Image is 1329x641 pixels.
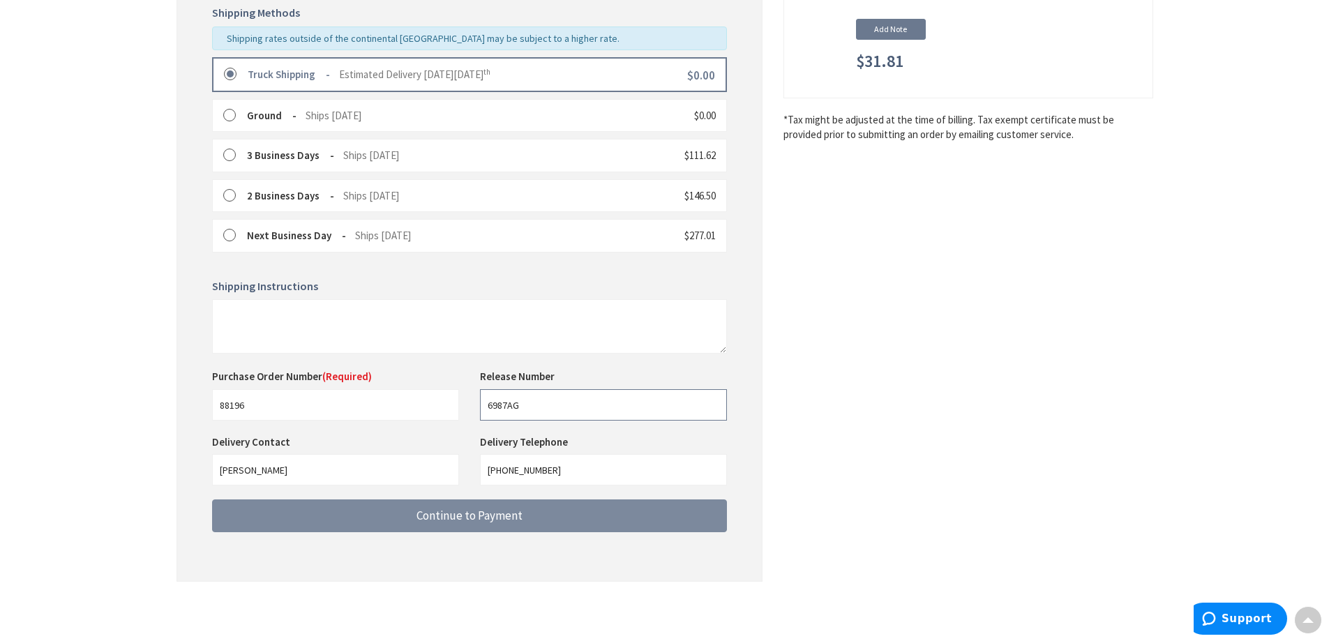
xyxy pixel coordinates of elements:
iframe: Opens a widget where you can find more information [1194,603,1287,638]
button: Continue to Payment [212,499,727,532]
span: $277.01 [684,229,716,242]
span: Ships [DATE] [306,109,361,122]
h5: Shipping Methods [212,7,727,20]
strong: 3 Business Days [247,149,334,162]
strong: 2 Business Days [247,189,334,202]
strong: Next Business Day [247,229,346,242]
label: Purchase Order Number [212,369,372,384]
span: (Required) [322,370,372,383]
: *Tax might be adjusted at the time of billing. Tax exempt certificate must be provided prior to s... [783,112,1153,142]
span: Estimated Delivery [DATE][DATE] [339,68,490,81]
span: Shipping Instructions [212,279,318,293]
span: $31.81 [856,52,903,70]
label: Release Number [480,369,555,384]
label: Delivery Telephone [480,435,571,448]
span: Ships [DATE] [355,229,411,242]
strong: Ground [247,109,296,122]
span: $111.62 [684,149,716,162]
span: $0.00 [687,68,715,83]
span: Ships [DATE] [343,189,399,202]
span: Shipping rates outside of the continental [GEOGRAPHIC_DATA] may be subject to a higher rate. [227,32,620,45]
sup: th [483,67,490,77]
span: $146.50 [684,189,716,202]
label: Delivery Contact [212,435,294,448]
span: Continue to Payment [416,508,523,523]
strong: Truck Shipping [248,68,330,81]
input: Release Number [480,389,727,421]
span: Ships [DATE] [343,149,399,162]
input: Purchase Order Number [212,389,459,421]
span: $0.00 [694,109,716,122]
